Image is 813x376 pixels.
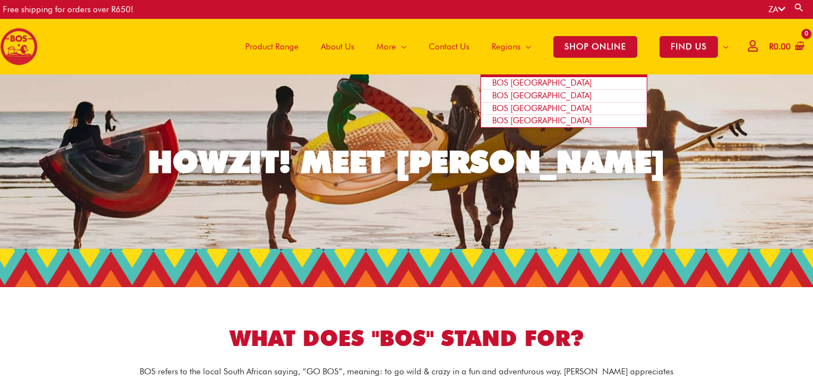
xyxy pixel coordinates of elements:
a: SHOP ONLINE [542,19,648,74]
span: BOS [GEOGRAPHIC_DATA] [492,91,592,101]
nav: Site Navigation [226,19,740,74]
a: About Us [310,19,365,74]
span: SHOP ONLINE [553,36,637,58]
a: BOS [GEOGRAPHIC_DATA] [481,77,647,90]
bdi: 0.00 [769,42,791,52]
span: About Us [321,30,354,63]
a: Search button [794,2,805,13]
a: More [365,19,418,74]
a: View Shopping Cart, empty [767,34,805,59]
div: HOWZIT! MEET [PERSON_NAME] [148,147,665,177]
a: Contact Us [418,19,480,74]
h1: WHAT DOES "BOS" STAND FOR? [95,323,718,354]
a: BOS [GEOGRAPHIC_DATA] [481,90,647,103]
span: FIND US [660,36,718,58]
span: Product Range [245,30,299,63]
span: More [376,30,396,63]
a: Product Range [234,19,310,74]
a: Regions [480,19,542,74]
span: R [769,42,774,52]
a: BOS [GEOGRAPHIC_DATA] [481,103,647,116]
span: Regions [492,30,520,63]
span: BOS [GEOGRAPHIC_DATA] [492,116,592,126]
a: BOS [GEOGRAPHIC_DATA] [481,115,647,127]
span: BOS [GEOGRAPHIC_DATA] [492,103,592,113]
span: BOS [GEOGRAPHIC_DATA] [492,78,592,88]
a: ZA [769,4,785,14]
span: Contact Us [429,30,469,63]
